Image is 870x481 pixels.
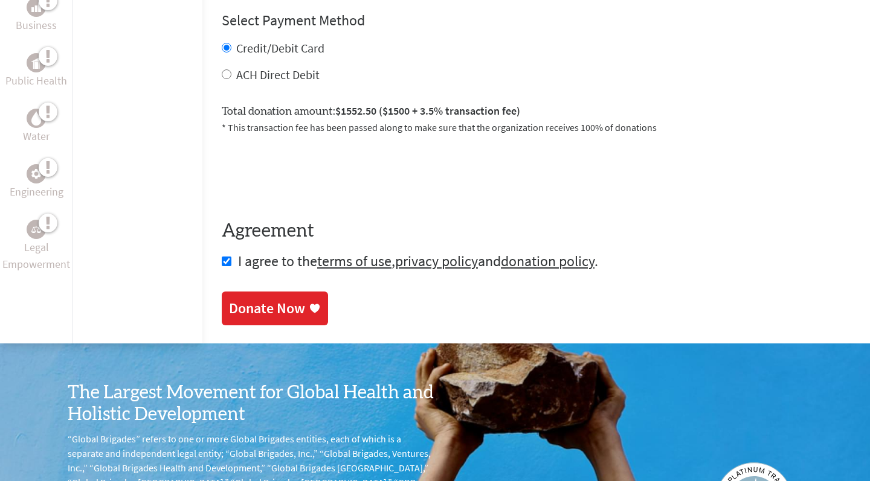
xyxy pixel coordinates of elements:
p: Legal Empowerment [2,239,70,273]
img: Public Health [31,57,41,69]
a: EngineeringEngineering [10,164,63,200]
a: privacy policy [395,252,478,270]
label: ACH Direct Debit [236,67,320,82]
span: I agree to the , and . [238,252,598,270]
div: Engineering [27,164,46,183]
div: Donate Now [229,299,305,318]
span: $1552.50 ($1500 + 3.5% transaction fee) [335,104,520,118]
iframe: reCAPTCHA [222,149,405,196]
h4: Select Payment Method [222,11,851,30]
img: Water [31,112,41,126]
a: donation policy [501,252,594,270]
img: Legal Empowerment [31,226,41,233]
p: * This transaction fee has been passed along to make sure that the organization receives 100% of ... [222,120,851,135]
label: Credit/Debit Card [236,40,324,56]
a: terms of use [317,252,391,270]
div: Public Health [27,53,46,72]
p: Public Health [5,72,67,89]
p: Water [23,128,50,145]
a: Donate Now [222,291,328,325]
a: Legal EmpowermentLegal Empowerment [2,220,70,273]
h3: The Largest Movement for Global Health and Holistic Development [68,382,435,425]
a: Public HealthPublic Health [5,53,67,89]
p: Engineering [10,183,63,200]
h4: Agreement [222,220,851,242]
p: Business [16,17,57,34]
div: Legal Empowerment [27,220,46,239]
img: Business [31,2,41,12]
div: Water [27,109,46,128]
img: Engineering [31,169,41,179]
label: Total donation amount: [222,103,520,120]
a: WaterWater [23,109,50,145]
